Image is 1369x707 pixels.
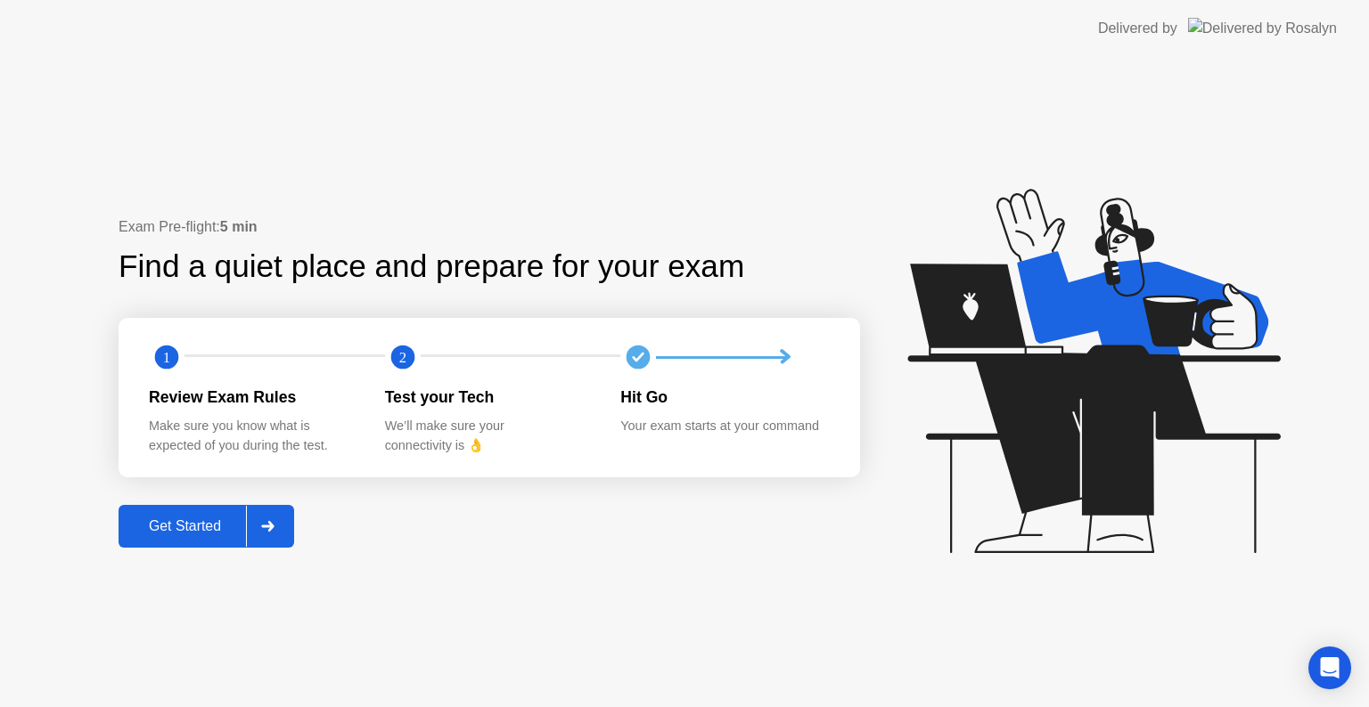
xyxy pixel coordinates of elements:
[149,386,357,409] div: Review Exam Rules
[119,216,860,238] div: Exam Pre-flight:
[124,518,246,534] div: Get Started
[620,386,828,409] div: Hit Go
[1098,18,1177,39] div: Delivered by
[399,349,406,366] text: 2
[163,349,170,366] text: 1
[1308,646,1351,689] div: Open Intercom Messenger
[119,505,294,548] button: Get Started
[385,386,593,409] div: Test your Tech
[1188,18,1337,38] img: Delivered by Rosalyn
[149,417,357,455] div: Make sure you know what is expected of you during the test.
[119,243,747,290] div: Find a quiet place and prepare for your exam
[620,417,828,436] div: Your exam starts at your command
[220,219,258,234] b: 5 min
[385,417,593,455] div: We’ll make sure your connectivity is 👌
